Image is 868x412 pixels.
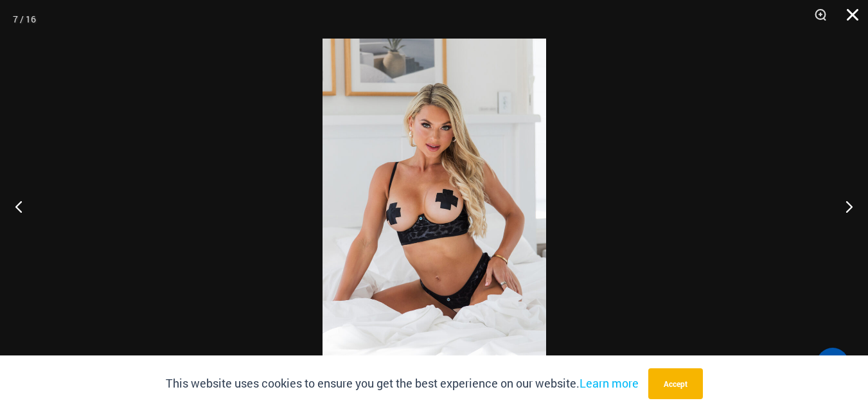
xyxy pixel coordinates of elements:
[580,375,639,391] a: Learn more
[166,374,639,393] p: This website uses cookies to ensure you get the best experience on our website.
[323,39,546,373] img: Nights Fall Silver Leopard 1036 Bra 6046 Thong 08
[13,10,36,29] div: 7 / 16
[648,368,703,399] button: Accept
[820,174,868,238] button: Next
